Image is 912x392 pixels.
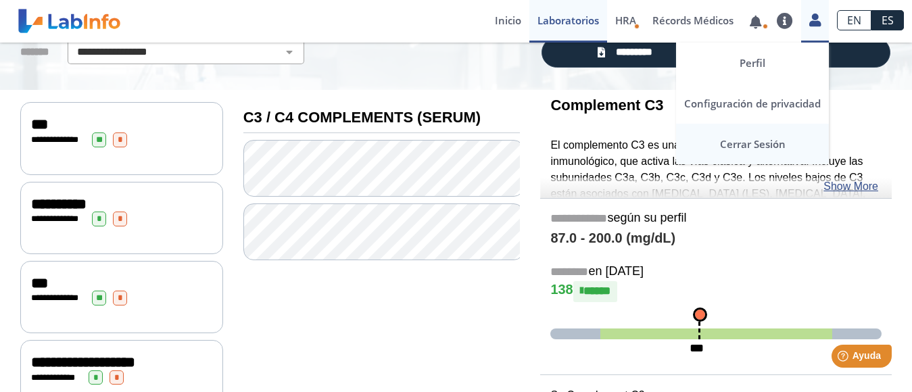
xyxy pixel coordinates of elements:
[243,109,481,126] b: C3 / C4 COMPLEMENTS (SERUM)
[550,230,882,247] h4: 87.0 - 200.0 (mg/dL)
[550,97,663,114] b: Complement C3
[792,339,897,377] iframe: Help widget launcher
[823,178,878,195] a: Show More
[837,10,871,30] a: EN
[615,14,636,27] span: HRA
[676,124,829,164] a: Cerrar Sesión
[676,83,829,124] a: Configuración de privacidad
[550,137,882,235] p: El complemento C3 es una proteína clave en el sistema inmunológico, que activa las vías clásica y...
[871,10,904,30] a: ES
[550,211,882,226] h5: según su perfil
[550,264,882,280] h5: en [DATE]
[676,43,829,83] a: Perfil
[550,281,882,301] h4: 138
